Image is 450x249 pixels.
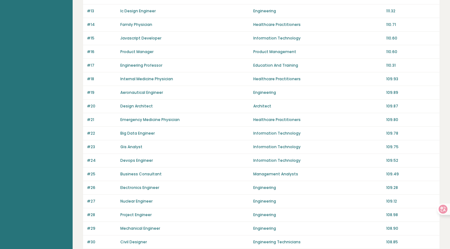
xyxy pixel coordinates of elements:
[253,22,382,27] p: Healthcare Practitioners
[87,239,117,245] p: #30
[120,239,147,245] a: Civil Designer
[386,117,436,123] p: 109.80
[87,8,117,14] p: #13
[386,35,436,41] p: 110.60
[120,144,142,149] a: Gis Analyst
[87,76,117,82] p: #18
[87,185,117,191] p: #26
[253,90,382,95] p: Engineering
[253,212,382,218] p: Engineering
[253,117,382,123] p: Healthcare Practitioners
[253,35,382,41] p: Information Technology
[120,212,152,217] a: Project Engineer
[87,198,117,204] p: #27
[87,117,117,123] p: #21
[120,117,180,122] a: Emergency Medicine Physician
[386,198,436,204] p: 109.12
[386,90,436,95] p: 109.89
[120,158,153,163] a: Devops Engineer
[386,63,436,68] p: 110.31
[386,131,436,136] p: 109.78
[87,35,117,41] p: #15
[386,171,436,177] p: 109.49
[253,63,382,68] p: Education And Training
[386,103,436,109] p: 109.87
[87,90,117,95] p: #19
[120,35,161,41] a: Javascript Developer
[253,171,382,177] p: Management Analysts
[253,131,382,136] p: Information Technology
[386,8,436,14] p: 111.32
[120,131,155,136] a: Big Data Engineer
[253,185,382,191] p: Engineering
[386,239,436,245] p: 108.85
[120,226,160,231] a: Mechanical Engineer
[87,158,117,163] p: #24
[120,185,159,190] a: Electronics Engineer
[87,22,117,27] p: #14
[253,239,382,245] p: Engineering Technicians
[253,226,382,231] p: Engineering
[253,103,382,109] p: Architect
[386,49,436,55] p: 110.60
[87,144,117,150] p: #23
[253,49,382,55] p: Product Management
[87,226,117,231] p: #29
[120,90,163,95] a: Aeronautical Engineer
[120,198,153,204] a: Nuclear Engineer
[87,103,117,109] p: #20
[386,212,436,218] p: 108.98
[386,185,436,191] p: 109.28
[87,212,117,218] p: #28
[120,63,162,68] a: Engineering Professor
[386,226,436,231] p: 108.90
[87,131,117,136] p: #22
[87,63,117,68] p: #17
[120,49,153,54] a: Product Manager
[386,76,436,82] p: 109.93
[386,22,436,27] p: 110.71
[120,103,153,109] a: Design Architect
[253,8,382,14] p: Engineering
[120,22,152,27] a: Family Physician
[87,171,117,177] p: #25
[253,198,382,204] p: Engineering
[120,171,162,177] a: Business Consultant
[386,144,436,150] p: 109.75
[253,144,382,150] p: Information Technology
[87,49,117,55] p: #16
[120,8,156,14] a: Ic Design Engineer
[120,76,173,82] a: Internal Medicine Physician
[386,158,436,163] p: 109.52
[253,76,382,82] p: Healthcare Practitioners
[253,158,382,163] p: Information Technology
